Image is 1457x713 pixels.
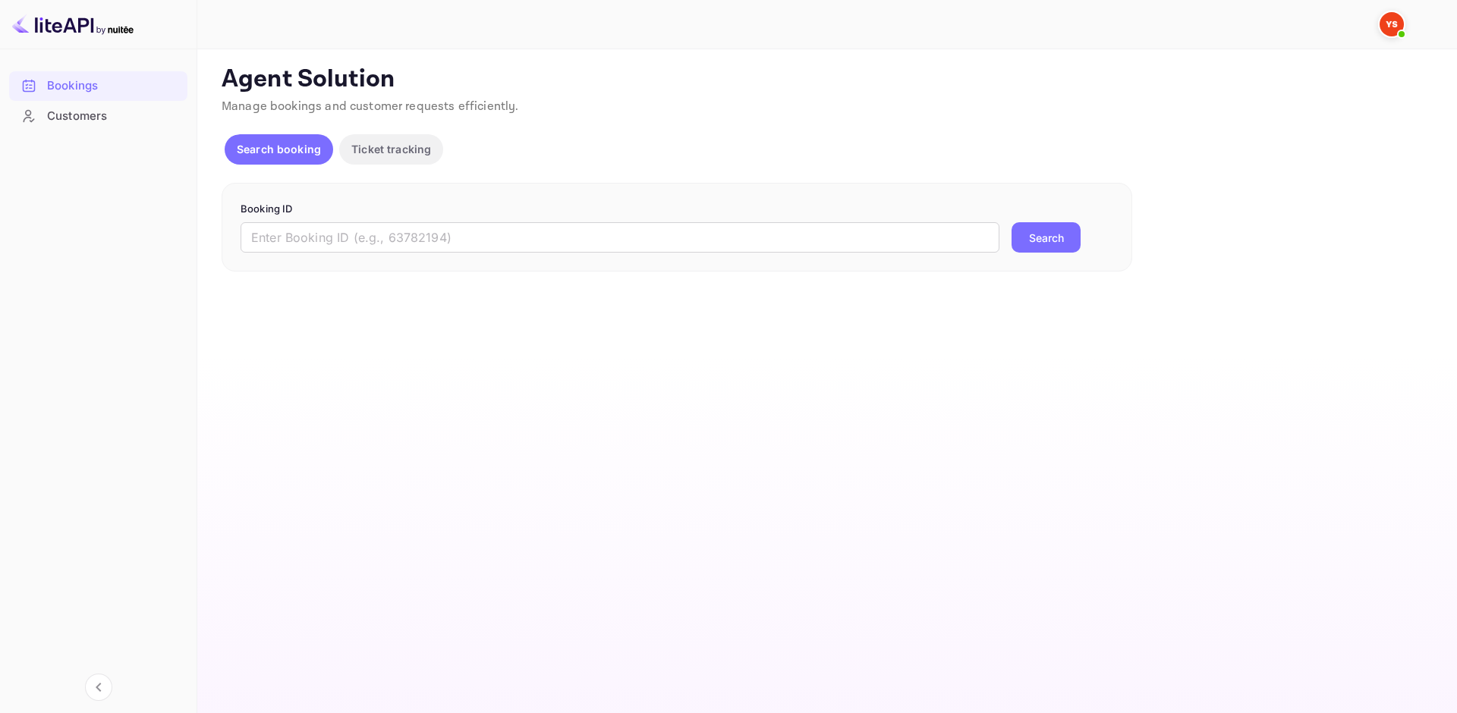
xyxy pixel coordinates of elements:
div: Bookings [47,77,180,95]
div: Customers [47,108,180,125]
img: Yandex Support [1380,12,1404,36]
div: Customers [9,102,187,131]
p: Ticket tracking [351,141,431,157]
img: LiteAPI logo [12,12,134,36]
a: Bookings [9,71,187,99]
button: Collapse navigation [85,674,112,701]
p: Search booking [237,141,321,157]
div: Bookings [9,71,187,101]
p: Booking ID [241,202,1113,217]
button: Search [1012,222,1081,253]
a: Customers [9,102,187,130]
p: Agent Solution [222,64,1430,95]
span: Manage bookings and customer requests efficiently. [222,99,519,115]
input: Enter Booking ID (e.g., 63782194) [241,222,999,253]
